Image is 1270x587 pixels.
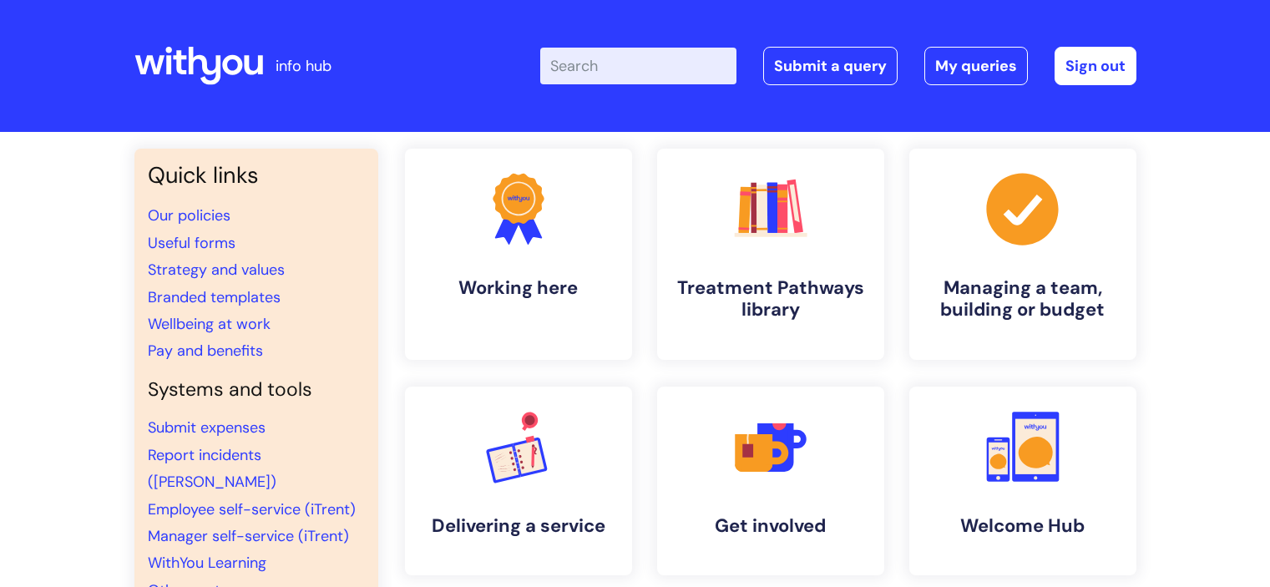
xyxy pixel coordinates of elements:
[276,53,331,79] p: info hub
[540,48,736,84] input: Search
[923,277,1123,321] h4: Managing a team, building or budget
[909,149,1136,360] a: Managing a team, building or budget
[418,277,619,299] h4: Working here
[670,515,871,537] h4: Get involved
[763,47,898,85] a: Submit a query
[148,314,271,334] a: Wellbeing at work
[909,387,1136,575] a: Welcome Hub
[148,553,266,573] a: WithYou Learning
[405,387,632,575] a: Delivering a service
[148,260,285,280] a: Strategy and values
[405,149,632,360] a: Working here
[148,341,263,361] a: Pay and benefits
[148,499,356,519] a: Employee self-service (iTrent)
[148,378,365,402] h4: Systems and tools
[923,515,1123,537] h4: Welcome Hub
[148,205,230,225] a: Our policies
[657,387,884,575] a: Get involved
[924,47,1028,85] a: My queries
[148,417,266,438] a: Submit expenses
[670,277,871,321] h4: Treatment Pathways library
[418,515,619,537] h4: Delivering a service
[1055,47,1136,85] a: Sign out
[148,526,349,546] a: Manager self-service (iTrent)
[148,287,281,307] a: Branded templates
[657,149,884,360] a: Treatment Pathways library
[148,162,365,189] h3: Quick links
[148,445,276,492] a: Report incidents ([PERSON_NAME])
[148,233,235,253] a: Useful forms
[540,47,1136,85] div: | -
